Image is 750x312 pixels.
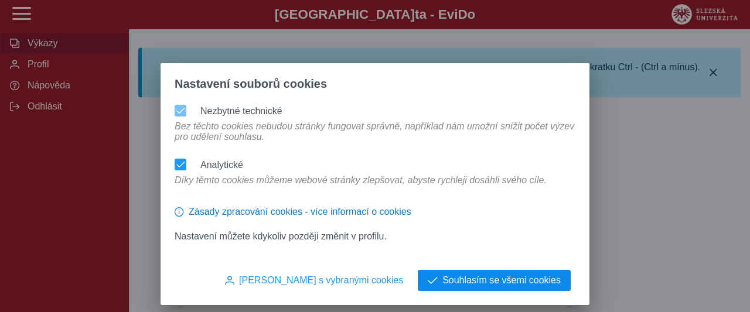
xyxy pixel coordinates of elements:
[175,202,411,222] button: Zásady zpracování cookies - více informací o cookies
[175,77,327,91] span: Nastavení souborů cookies
[418,270,571,291] button: Souhlasím se všemi cookies
[175,211,411,221] a: Zásady zpracování cookies - více informací o cookies
[442,275,561,286] span: Souhlasím se všemi cookies
[215,270,413,291] button: [PERSON_NAME] s vybranými cookies
[239,275,403,286] span: [PERSON_NAME] s vybranými cookies
[170,175,551,197] div: Díky těmto cookies můžeme webové stránky zlepšovat, abyste rychleji dosáhli svého cíle.
[200,106,282,116] label: Nezbytné technické
[200,160,243,170] label: Analytické
[175,231,575,242] p: Nastavení můžete kdykoliv později změnit v profilu.
[170,121,580,154] div: Bez těchto cookies nebudou stránky fungovat správně, například nám umožní snížit počet výzev pro ...
[189,207,411,217] span: Zásady zpracování cookies - více informací o cookies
